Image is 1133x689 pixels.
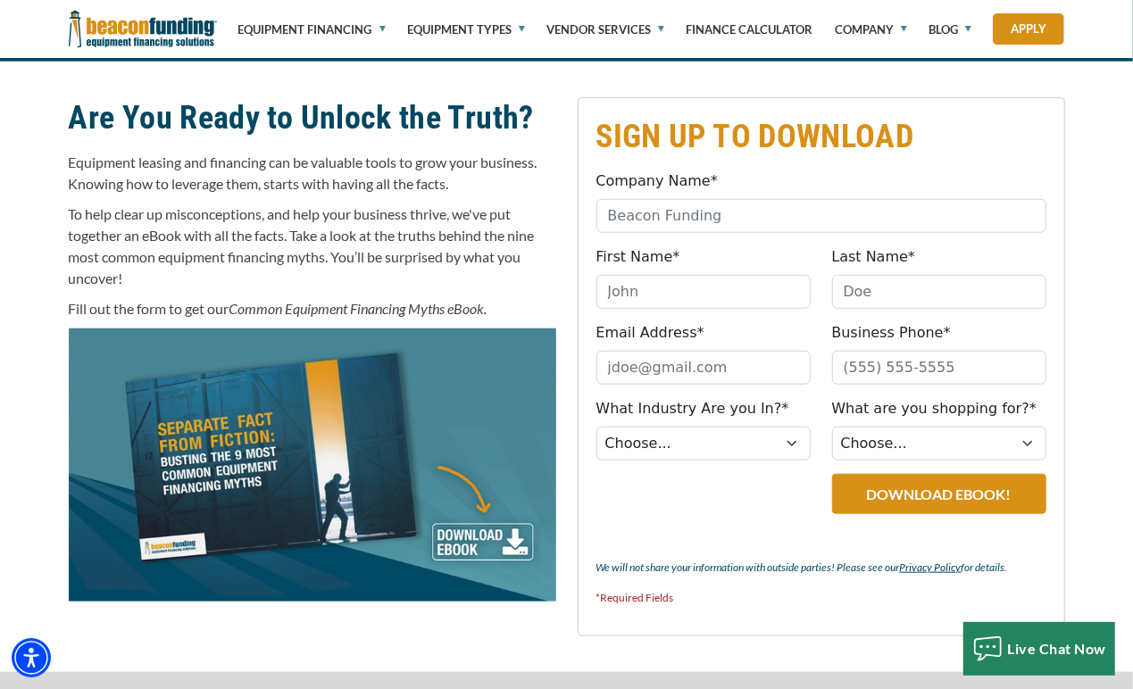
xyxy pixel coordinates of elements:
button: Live Chat Now [963,622,1116,676]
img: myths of financing ebook [69,328,556,602]
span: Equipment leasing and financing can be valuable tools to grow your business. Knowing how to lever... [69,154,537,192]
h2: Are You Ready to Unlock the Truth? [69,97,556,138]
input: (555) 555-5555 [832,351,1046,385]
label: Company Name* [596,170,718,192]
label: First Name* [596,246,680,268]
label: What Industry Are you In?* [596,398,789,419]
span: To help clear up misconceptions, and help your business thrive, we've put together an eBook with ... [69,205,535,286]
input: Beacon Funding [596,199,1046,233]
span: Live Chat Now [1008,640,1107,657]
span: Fill out the form to get our [69,300,229,317]
a: Apply [993,13,1064,45]
label: Business Phone* [832,322,951,344]
label: Last Name* [832,246,916,268]
iframe: reCAPTCHA [596,474,813,529]
em: Common Equipment Financing Myths eBook. [229,300,487,317]
label: Email Address* [596,322,704,344]
p: *Required Fields [596,587,1046,609]
button: Download eBook! [832,474,1046,514]
input: jdoe@gmail.com [596,351,811,385]
div: Accessibility Menu [12,638,51,677]
input: Doe [832,275,1046,309]
label: What are you shopping for?* [832,398,1037,419]
p: We will not share your information with outside parties! Please see our for details. [596,557,1046,578]
a: Privacy Policy [900,560,962,574]
input: John [596,275,811,309]
h2: SIGN UP TO DOWNLOAD [596,116,1046,157]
